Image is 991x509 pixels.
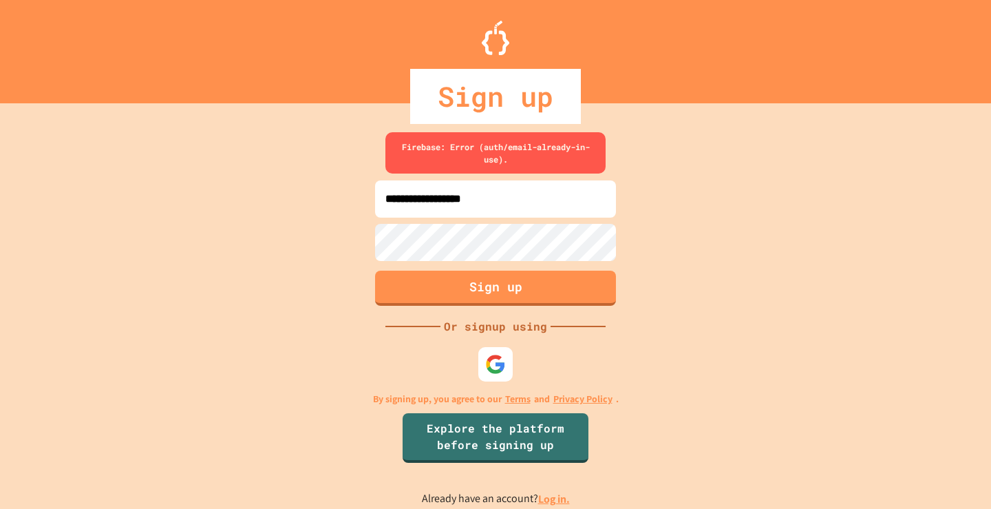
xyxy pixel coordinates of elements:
[375,271,616,306] button: Sign up
[482,21,509,55] img: Logo.svg
[403,413,588,463] a: Explore the platform before signing up
[373,392,619,406] p: By signing up, you agree to our and .
[553,392,612,406] a: Privacy Policy
[440,318,551,335] div: Or signup using
[505,392,531,406] a: Terms
[485,354,506,375] img: google-icon.svg
[538,492,570,506] a: Log in.
[410,69,581,124] div: Sign up
[385,132,606,174] div: Firebase: Error (auth/email-already-in-use).
[422,490,570,508] p: Already have an account?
